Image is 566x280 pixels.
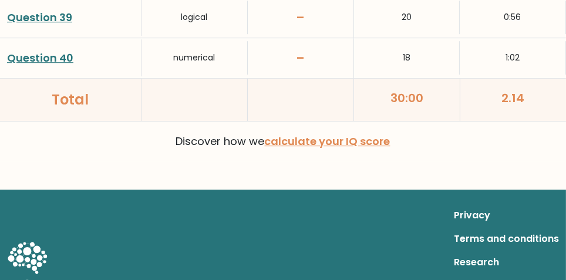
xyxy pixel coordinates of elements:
[454,204,559,227] a: Privacy
[255,8,346,27] h3: -
[354,79,460,121] div: 30:00
[141,41,248,75] div: numerical
[460,79,566,121] div: 2.14
[7,131,559,152] p: Discover how we
[265,134,390,149] a: calculate your IQ score
[454,227,559,251] a: Terms and conditions
[460,1,566,34] div: 0:56
[255,49,346,68] h3: -
[354,41,460,75] div: 18
[7,89,134,110] div: Total
[454,251,559,274] a: Research
[7,10,72,25] a: Question 39
[141,1,248,34] div: logical
[7,50,73,65] a: Question 40
[354,1,460,34] div: 20
[460,41,566,75] div: 1:02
